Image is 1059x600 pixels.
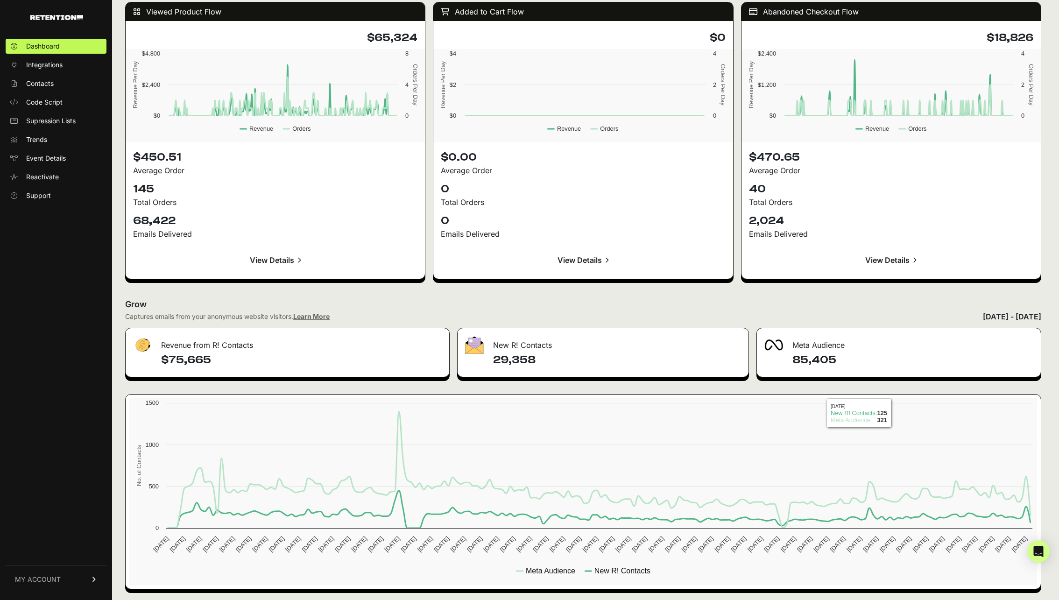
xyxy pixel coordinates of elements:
text: Orders Per Day [1028,64,1035,106]
div: Viewed Product Flow [126,2,425,21]
span: Contacts [26,79,54,88]
text: 4 [713,50,716,57]
text: [DATE] [466,535,484,553]
text: $4,800 [142,50,160,57]
text: [DATE] [647,535,665,553]
text: [DATE] [152,535,170,553]
a: View Details [441,249,725,271]
text: 2 [713,81,716,88]
text: [DATE] [482,535,500,553]
text: [DATE] [185,535,203,553]
text: [DATE] [861,535,880,553]
text: [DATE] [812,535,830,553]
div: Meta Audience [757,328,1041,356]
p: 0 [441,213,725,228]
text: Orders [292,125,311,132]
text: $0 [769,112,776,119]
div: Captures emails from your anonymous website visitors. [125,312,330,321]
a: View Details [133,249,417,271]
text: 500 [149,483,159,490]
p: 0 [441,182,725,197]
div: Total Orders [749,197,1033,208]
a: Dashboard [6,39,106,54]
div: Added to Cart Flow [433,2,733,21]
text: $1,200 [758,81,776,88]
span: Supression Lists [26,116,76,126]
span: Reactivate [26,172,59,182]
text: [DATE] [961,535,979,553]
a: Contacts [6,76,106,91]
text: [DATE] [630,535,649,553]
text: [DATE] [317,535,335,553]
div: Emails Delivered [749,228,1033,240]
text: [DATE] [581,535,599,553]
a: View Details [749,249,1033,271]
text: 0 [155,524,159,531]
span: Support [26,191,51,200]
text: [DATE] [730,535,748,553]
span: MY ACCOUNT [15,575,61,584]
p: 40 [749,182,1033,197]
text: 1500 [146,399,159,406]
text: New R! Contacts [594,567,650,575]
text: No. of Contacts [135,445,142,486]
text: [DATE] [565,535,583,553]
text: Revenue [557,125,581,132]
text: [DATE] [829,535,847,553]
text: [DATE] [300,535,318,553]
div: Average Order [133,165,417,176]
text: [DATE] [944,535,962,553]
text: Orders [908,125,926,132]
h2: Grow [125,298,1041,311]
text: [DATE] [531,535,550,553]
text: [DATE] [1010,535,1029,553]
span: Code Script [26,98,63,107]
div: [DATE] - [DATE] [983,311,1041,322]
div: Emails Delivered [441,228,725,240]
text: [DATE] [350,535,368,553]
a: Code Script [6,95,106,110]
span: Integrations [26,60,63,70]
div: Average Order [441,165,725,176]
text: Revenue [865,125,889,132]
text: 8 [405,50,409,57]
h4: $75,665 [161,353,442,367]
text: [DATE] [268,535,286,553]
text: [DATE] [762,535,781,553]
text: $2 [450,81,456,88]
text: $0 [154,112,160,119]
div: Abandoned Checkout Flow [741,2,1041,21]
text: [DATE] [598,535,616,553]
p: 2,024 [749,213,1033,228]
text: Orders [600,125,619,132]
a: Integrations [6,57,106,72]
text: $4 [450,50,456,57]
img: Retention.com [30,15,83,20]
a: MY ACCOUNT [6,565,106,593]
h4: $18,826 [749,30,1033,45]
text: [DATE] [928,535,946,553]
text: [DATE] [515,535,533,553]
text: 1000 [146,441,159,448]
text: [DATE] [218,535,236,553]
text: [DATE] [878,535,897,553]
div: Total Orders [133,197,417,208]
text: [DATE] [664,535,682,553]
text: [DATE] [680,535,699,553]
text: [DATE] [697,535,715,553]
text: 0 [713,112,716,119]
text: Revenue [249,125,273,132]
div: Average Order [749,165,1033,176]
a: Reactivate [6,169,106,184]
text: [DATE] [779,535,798,553]
div: Revenue from R! Contacts [126,328,449,356]
text: $2,400 [758,50,776,57]
text: [DATE] [845,535,863,553]
h4: 85,405 [792,353,1033,367]
text: [DATE] [449,535,467,553]
p: 145 [133,182,417,197]
text: [DATE] [548,535,566,553]
a: Trends [6,132,106,147]
text: [DATE] [367,535,385,553]
text: [DATE] [994,535,1012,553]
